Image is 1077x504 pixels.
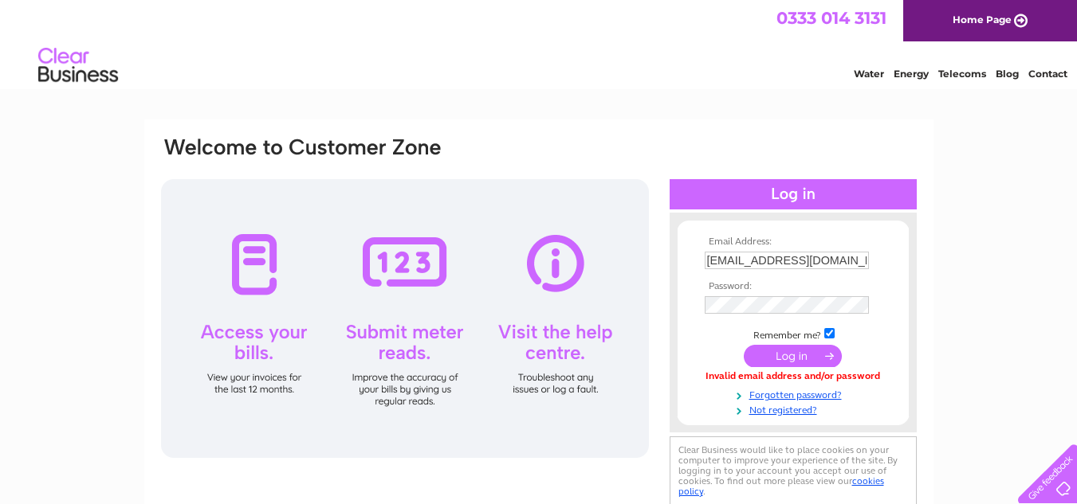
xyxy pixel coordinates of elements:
a: 0333 014 3131 [776,8,886,28]
a: Contact [1028,68,1067,80]
a: Not registered? [705,401,886,416]
div: Invalid email address and/or password [705,371,882,382]
a: Telecoms [938,68,986,80]
input: Submit [744,345,842,367]
img: logo.png [37,41,119,90]
a: Blog [996,68,1019,80]
a: cookies policy [678,475,884,497]
th: Email Address: [701,236,886,248]
a: Forgotten password? [705,386,886,401]
td: Remember me? [701,326,886,342]
th: Password: [701,281,886,292]
div: Clear Business is a trading name of Verastar Limited (registered in [GEOGRAPHIC_DATA] No. 3667643... [163,9,916,77]
a: Water [854,68,884,80]
a: Energy [894,68,929,80]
